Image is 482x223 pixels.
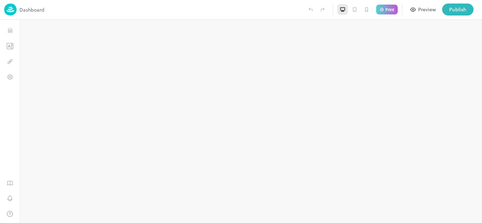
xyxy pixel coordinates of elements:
[305,4,317,16] label: Undo (Ctrl + Z)
[19,6,44,13] p: Dashboard
[442,4,474,16] button: Publish
[449,6,466,13] div: Publish
[317,4,329,16] label: Redo (Ctrl + Y)
[406,4,440,16] button: Preview
[4,4,17,16] img: logo-86c26b7e.jpg
[418,6,436,13] div: Preview
[385,7,394,12] p: Print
